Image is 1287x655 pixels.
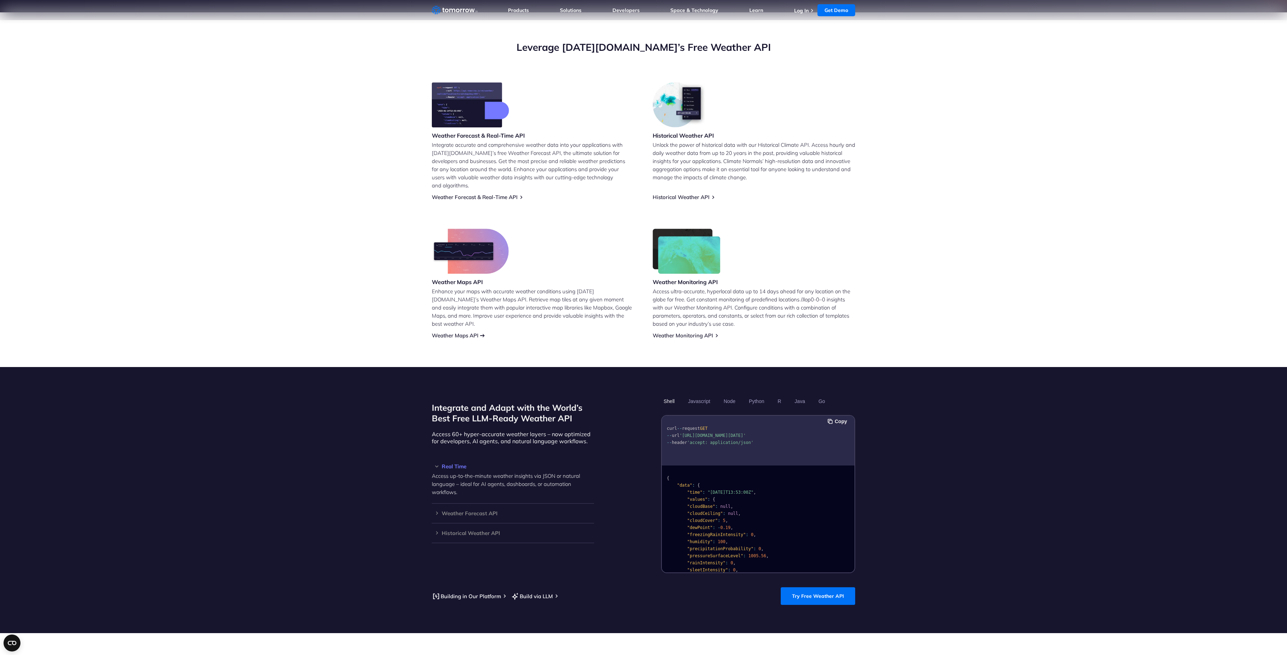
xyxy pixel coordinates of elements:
a: Weather Maps API [432,332,478,339]
span: null [720,504,731,509]
span: "cloudCover" [687,518,718,523]
button: Javascript [685,395,713,407]
span: 0 [733,567,736,572]
span: 100 [718,539,726,544]
h2: Integrate and Adapt with the World’s Best Free LLM-Ready Weather API [432,402,594,423]
p: Unlock the power of historical data with our Historical Climate API. Access hourly and daily weat... [653,141,855,181]
p: Access up-to-the-minute weather insights via JSON or natural language – ideal for AI agents, dash... [432,472,594,496]
span: : [743,553,746,558]
button: R [775,395,784,407]
span: : [713,525,715,530]
span: , [761,546,763,551]
span: , [731,504,733,509]
span: "[DATE]T13:53:00Z" [708,490,754,495]
span: : [746,532,748,537]
p: Enhance your maps with accurate weather conditions using [DATE][DOMAIN_NAME]’s Weather Maps API. ... [432,287,634,328]
span: "rainIntensity" [687,560,725,565]
a: Building in Our Platform [432,592,501,601]
h3: Weather Maps API [432,278,509,286]
p: Integrate accurate and comprehensive weather data into your applications with [DATE][DOMAIN_NAME]... [432,141,634,190]
span: "data" [677,483,692,488]
span: -- [667,440,672,445]
span: { [667,476,669,481]
a: Learn [749,7,763,13]
span: 0 [759,546,761,551]
h3: Historical Weather API [653,132,714,139]
span: , [736,567,738,572]
span: "pressureSurfaceLevel" [687,553,743,558]
a: Historical Weather API [653,194,709,200]
span: 1005.56 [748,553,766,558]
a: Solutions [560,7,581,13]
span: , [725,539,728,544]
span: : [713,539,715,544]
span: url [672,433,679,438]
h3: Real Time [432,464,594,469]
h3: Weather Forecast & Real-Time API [432,132,525,139]
a: Build via LLM [511,592,553,601]
span: : [754,546,756,551]
button: Copy [828,417,849,425]
button: Shell [661,395,677,407]
span: : [692,483,695,488]
h3: Historical Weather API [432,530,594,536]
span: , [754,532,756,537]
span: '[URL][DOMAIN_NAME][DATE]' [679,433,746,438]
h2: Leverage [DATE][DOMAIN_NAME]’s Free Weather API [432,41,855,54]
span: "freezingRainIntensity" [687,532,746,537]
span: : [723,511,725,516]
button: Go [816,395,828,407]
span: "time" [687,490,702,495]
span: { [697,483,700,488]
span: { [713,497,715,502]
a: Developers [612,7,640,13]
a: Home link [432,5,478,16]
span: "cloudCeiling" [687,511,723,516]
span: - [718,525,720,530]
span: GET [700,426,708,431]
span: "sleetIntensity" [687,567,728,572]
span: , [733,560,736,565]
span: , [725,518,728,523]
span: request [682,426,700,431]
button: Node [721,395,738,407]
span: 0 [751,532,753,537]
span: "humidity" [687,539,713,544]
span: null [728,511,738,516]
span: -- [667,433,672,438]
h3: Weather Forecast API [432,511,594,516]
a: Try Free Weather API [781,587,855,605]
span: "precipitationProbability" [687,546,754,551]
span: : [725,560,728,565]
button: Python [747,395,767,407]
span: 0 [731,560,733,565]
span: , [766,553,769,558]
a: Products [508,7,529,13]
span: curl [667,426,677,431]
span: : [708,497,710,502]
button: Open CMP widget [4,635,20,651]
span: , [738,511,741,516]
span: 5 [723,518,725,523]
span: header [672,440,687,445]
span: "cloudBase" [687,504,715,509]
span: 0.19 [720,525,731,530]
a: Weather Forecast & Real-Time API [432,194,518,200]
a: Log In [794,7,809,14]
span: "values" [687,497,708,502]
span: : [718,518,720,523]
a: Get Demo [817,4,855,16]
a: Weather Monitoring API [653,332,713,339]
span: "dewPoint" [687,525,713,530]
h3: Weather Monitoring API [653,278,720,286]
span: , [731,525,733,530]
a: Space & Technology [670,7,718,13]
span: : [702,490,705,495]
span: : [728,567,730,572]
span: : [715,504,718,509]
span: 'accept: application/json' [687,440,754,445]
p: Access ultra-accurate, hyperlocal data up to 14 days ahead for any location on the globe for free... [653,287,855,328]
